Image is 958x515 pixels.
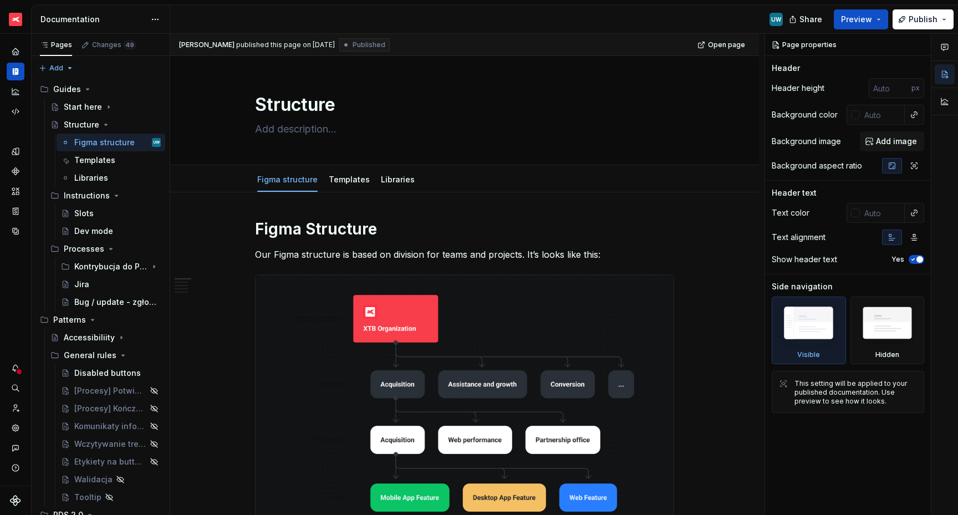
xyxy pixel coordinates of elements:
div: Patterns [53,314,86,325]
div: Start here [64,101,102,113]
div: [Procesy] Kończenie procesu [74,403,146,414]
span: Publish [909,14,937,25]
div: Header text [772,187,817,198]
div: Changes [92,40,136,49]
span: Published [353,40,385,49]
a: Supernova Logo [10,495,21,506]
div: Background image [772,136,841,147]
img: 69bde2f7-25a0-4577-ad58-aa8b0b39a544.png [9,13,22,26]
button: Add image [860,131,924,151]
a: Invite team [7,399,24,417]
div: Side navigation [772,281,833,292]
label: Yes [891,255,904,264]
div: Guides [35,80,165,98]
div: [Procesy] Potwierdzenie wyboru [74,385,146,396]
div: Komunikaty informujące o statusie procesu [74,421,146,432]
a: [Procesy] Potwierdzenie wyboru [57,382,165,400]
span: Add image [876,136,917,147]
div: Pages [40,40,72,49]
div: Instructions [64,190,110,201]
div: Templates [74,155,115,166]
div: Instructions [46,187,165,205]
div: Hidden [850,297,925,364]
div: General rules [46,346,165,364]
div: Design tokens [7,142,24,160]
div: Libraries [74,172,108,183]
a: Libraries [57,169,165,187]
div: Text color [772,207,809,218]
a: Open page [694,37,750,53]
div: Templates [324,167,374,191]
button: Preview [834,9,888,29]
div: This setting will be applied to your published documentation. Use preview to see how it looks. [794,379,917,406]
div: Visible [772,297,846,364]
div: Hidden [875,350,899,359]
a: Documentation [7,63,24,80]
p: Our Figma structure is based on division for teams and projects. It’s looks like this: [255,248,674,261]
textarea: Structure [253,91,672,118]
div: Figma structure [74,137,135,148]
a: [Procesy] Kończenie procesu [57,400,165,417]
a: Code automation [7,103,24,120]
p: px [911,84,920,93]
div: Text alignment [772,232,825,243]
button: Share [783,9,829,29]
div: Analytics [7,83,24,100]
button: Search ⌘K [7,379,24,397]
div: Kontrybucja do PDS [57,258,165,276]
div: Slots [74,208,94,219]
div: Header height [772,83,824,94]
a: Structure [46,116,165,134]
a: Libraries [381,175,415,184]
div: Patterns [35,311,165,329]
span: 49 [124,40,136,49]
h1: Figma Structure [255,219,674,239]
div: Kontrybucja do PDS [74,261,147,272]
a: Bug / update - zgłoszenia [57,293,165,311]
a: Jira [57,276,165,293]
div: published this page on [DATE] [236,40,335,49]
span: Share [799,14,822,25]
a: Accessibiliity [46,329,165,346]
button: Publish [893,9,954,29]
span: [PERSON_NAME] [179,40,235,49]
div: Storybook stories [7,202,24,220]
div: Etykiety na buttonach [74,456,146,467]
a: Figma structure [257,175,318,184]
a: Figma structureUW [57,134,165,151]
span: Add [49,64,63,73]
button: Notifications [7,359,24,377]
div: Header [772,63,800,74]
div: Processes [46,240,165,258]
div: Assets [7,182,24,200]
a: Slots [57,205,165,222]
a: Home [7,43,24,60]
a: Dev mode [57,222,165,240]
a: Komunikaty informujące o statusie procesu [57,417,165,435]
button: Contact support [7,439,24,457]
div: Accessibiliity [64,332,115,343]
div: Components [7,162,24,180]
a: Start here [46,98,165,116]
span: Preview [841,14,872,25]
a: Templates [57,151,165,169]
button: Add [35,60,77,76]
div: Bug / update - zgłoszenia [74,297,159,308]
div: UW [771,15,781,24]
input: Auto [860,105,905,125]
div: Wczytywanie treści [74,438,146,450]
div: Documentation [40,14,145,25]
div: Dev mode [74,226,113,237]
div: Background color [772,109,838,120]
div: Figma structure [253,167,322,191]
div: Show header text [772,254,837,265]
div: Settings [7,419,24,437]
div: Guides [53,84,81,95]
div: Walidacja [74,474,113,485]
